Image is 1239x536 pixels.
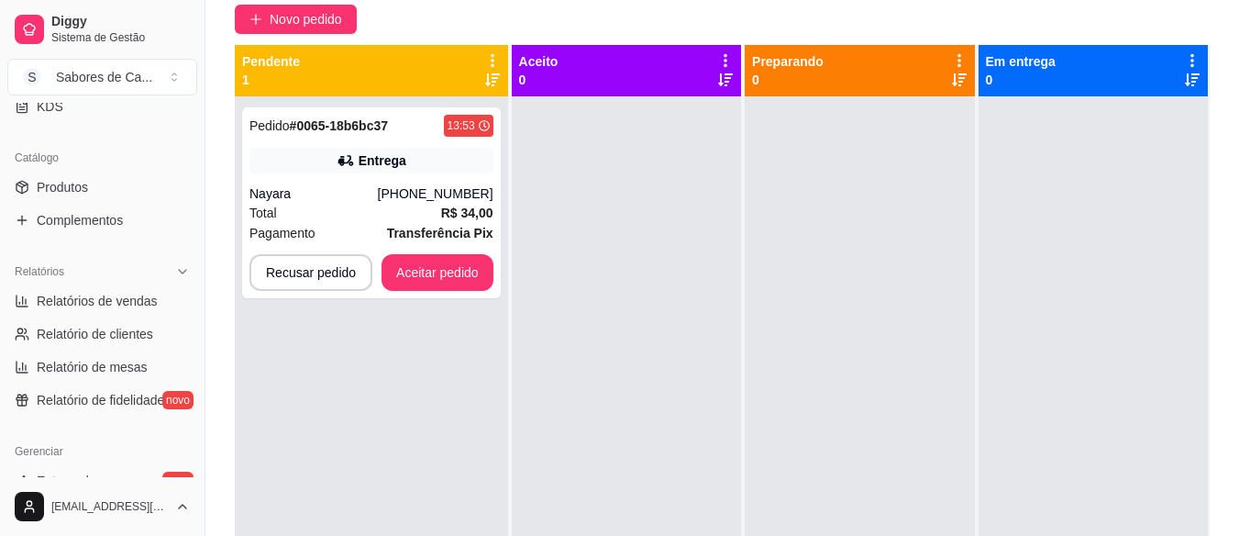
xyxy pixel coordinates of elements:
span: Relatório de clientes [37,325,153,343]
div: 13:53 [448,118,475,133]
span: Entregadores [37,472,114,490]
strong: Transferência Pix [387,226,493,240]
a: DiggySistema de Gestão [7,7,197,51]
span: Produtos [37,178,88,196]
span: [EMAIL_ADDRESS][DOMAIN_NAME] [51,499,168,514]
div: Gerenciar [7,437,197,466]
span: Novo pedido [270,9,342,29]
span: Relatório de mesas [37,358,148,376]
strong: R$ 34,00 [441,206,493,220]
span: Relatórios de vendas [37,292,158,310]
p: Preparando [752,52,824,71]
p: Pendente [242,52,300,71]
p: Aceito [519,52,559,71]
a: KDS [7,92,197,121]
a: Relatório de clientes [7,319,197,349]
span: plus [249,13,262,26]
span: Diggy [51,14,190,30]
div: Catálogo [7,143,197,173]
div: Entrega [359,151,406,170]
span: Total [249,203,277,223]
button: Recusar pedido [249,254,372,291]
span: Sistema de Gestão [51,30,190,45]
a: Relatório de fidelidadenovo [7,385,197,415]
p: Em entrega [986,52,1056,71]
strong: # 0065-18b6bc37 [290,118,388,133]
a: Relatórios de vendas [7,286,197,316]
span: KDS [37,97,63,116]
div: Sabores de Ca ... [56,68,152,86]
a: Produtos [7,173,197,202]
span: Pagamento [249,223,315,243]
p: 0 [752,71,824,89]
a: Complementos [7,206,197,235]
div: Nayara [249,184,378,203]
p: 0 [519,71,559,89]
p: 0 [986,71,1056,89]
span: Relatório de fidelidade [37,391,164,409]
span: Complementos [37,211,123,229]
button: Select a team [7,59,197,95]
button: Novo pedido [235,5,357,34]
button: Aceitar pedido [382,254,493,291]
a: Entregadoresnovo [7,466,197,496]
span: Relatórios [15,264,64,279]
span: S [23,68,41,86]
a: Relatório de mesas [7,352,197,382]
p: 1 [242,71,300,89]
button: [EMAIL_ADDRESS][DOMAIN_NAME] [7,485,197,529]
div: [PHONE_NUMBER] [378,184,493,203]
span: Pedido [249,118,290,133]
